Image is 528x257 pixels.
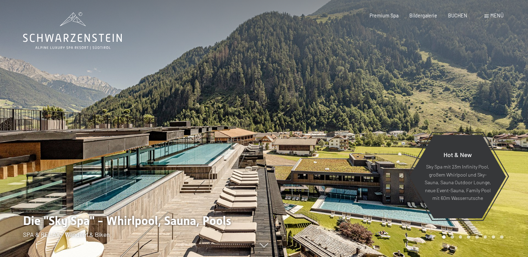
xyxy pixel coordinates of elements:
div: Carousel Page 2 [451,235,454,239]
p: Sky Spa mit 23m Infinity Pool, großem Whirlpool und Sky-Sauna, Sauna Outdoor Lounge, neue Event-S... [424,163,491,202]
div: Carousel Page 4 [467,235,470,239]
div: Carousel Page 8 [500,235,504,239]
div: Carousel Page 3 [459,235,462,239]
div: Carousel Page 5 [475,235,479,239]
a: Hot & New Sky Spa mit 23m Infinity Pool, großem Whirlpool und Sky-Sauna, Sauna Outdoor Lounge, ne... [409,134,506,219]
div: Carousel Page 7 [492,235,495,239]
span: Menü [490,13,504,18]
a: Premium Spa [370,13,399,18]
div: Carousel Page 1 (Current Slide) [442,235,446,239]
div: Carousel Pagination [440,235,503,239]
a: Bildergalerie [409,13,437,18]
a: BUCHEN [448,13,467,18]
span: Hot & New [444,151,472,158]
div: Carousel Page 6 [484,235,487,239]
